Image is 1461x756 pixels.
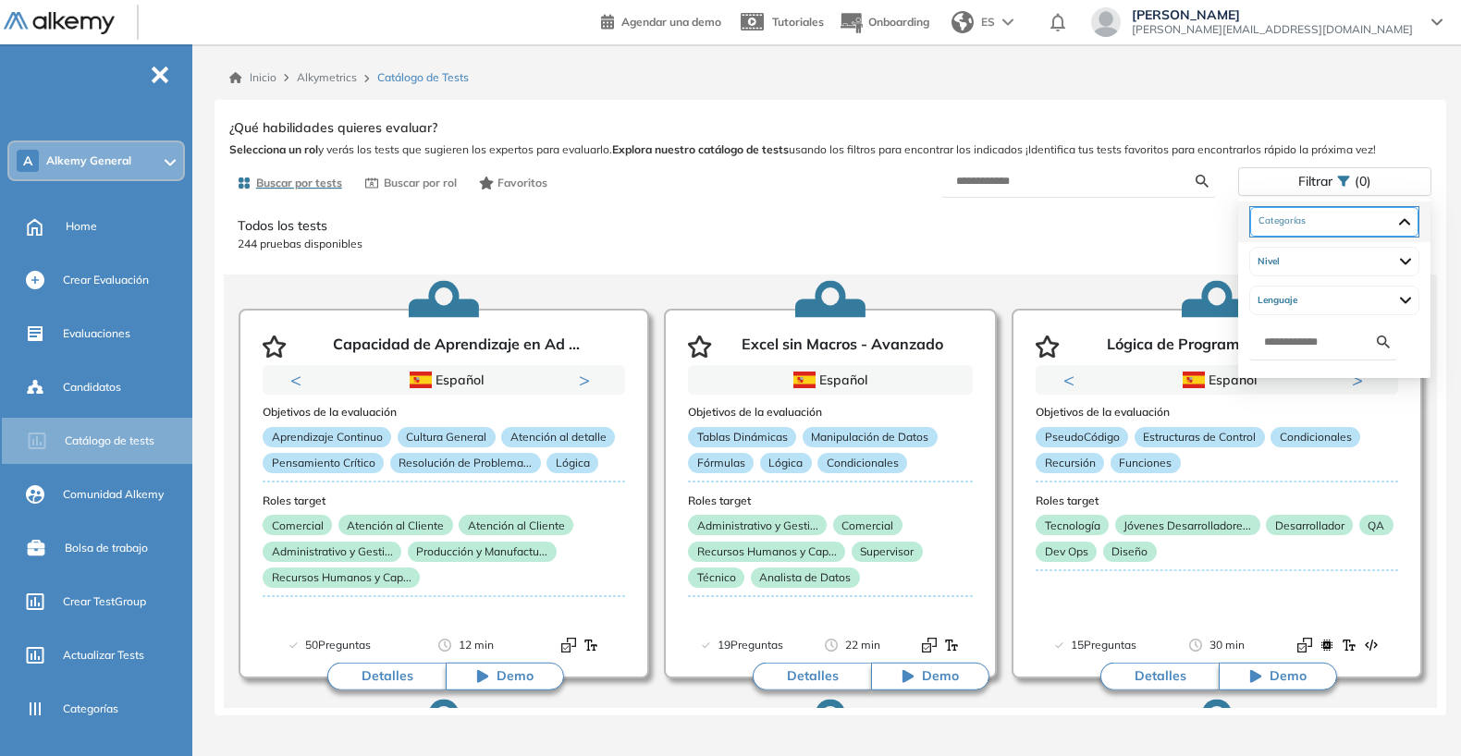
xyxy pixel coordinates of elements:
img: Format test logo [561,638,576,652]
button: 1 [1195,395,1217,397]
p: Tablas Dinámicas [688,427,796,447]
img: Format test logo [583,638,598,652]
div: Español [1101,370,1333,390]
span: Crear TestGroup [63,593,146,610]
span: Demo [922,667,959,686]
div: Español [328,370,560,390]
p: Pensamiento Crítico [263,453,384,473]
p: Atención al detalle [501,427,615,447]
p: Administrativo y Gesti... [263,542,401,562]
span: ES [981,14,995,30]
span: y verás los tests que sugieren los expertos para evaluarlo. usando los filtros para encontrar los... [229,141,1431,158]
span: Alkemy General [46,153,131,168]
span: 15 Preguntas [1071,636,1136,654]
span: Actualizar Tests [63,647,144,664]
p: Desarrollador [1266,515,1353,535]
a: Agendar una demo [601,9,721,31]
button: Detalles [327,663,446,690]
span: Home [66,218,97,235]
span: Candidatos [63,379,121,396]
img: Ícono de flecha [1400,251,1411,272]
span: Demo [497,667,534,686]
button: Next [1352,371,1370,389]
button: Demo [871,663,989,690]
h3: Roles target [688,494,973,507]
button: Demo [446,663,564,690]
img: Ícono de flecha [1400,290,1411,311]
p: Capacidad de Aprendizaje en Ad ... [333,335,580,358]
p: Atención al Cliente [459,515,573,535]
p: Aprendizaje Continuo [263,427,391,447]
p: 244 pruebas disponibles [238,236,1423,252]
p: Lógica de Programación - Avanz ... [1107,335,1351,358]
span: Buscar por tests [256,175,342,191]
b: Explora nuestro catálogo de tests [612,142,789,156]
p: Diseño [1103,542,1157,562]
button: Onboarding [839,3,929,43]
img: Format test logo [944,638,959,652]
iframe: Chat Widget [1129,543,1461,756]
p: Analista de Datos [751,567,860,588]
p: Recursos Humanos y Cap... [688,542,845,562]
img: Logo [4,12,115,35]
span: Filtrar [1298,168,1332,195]
p: Comercial [263,515,332,535]
h3: Objetivos de la evaluación [688,406,973,419]
button: Buscar por tests [229,167,350,199]
button: Previous [1063,371,1082,389]
p: Atención al Cliente [338,515,453,535]
div: Lenguaje [1249,286,1419,315]
img: arrow [1002,18,1013,26]
h3: Objetivos de la evaluación [263,406,625,419]
span: [PERSON_NAME][EMAIL_ADDRESS][DOMAIN_NAME] [1132,22,1413,37]
h3: Roles target [1036,494,1398,507]
h3: Objetivos de la evaluación [1036,406,1398,419]
p: Comercial [833,515,902,535]
p: Todos los tests [238,216,1423,236]
p: Cultura General [398,427,496,447]
span: 50 Preguntas [305,636,371,654]
p: Recursión [1036,453,1104,473]
img: ESP [1183,372,1205,388]
span: Crear Evaluación [63,272,149,288]
p: PseudoCódigo [1036,427,1128,447]
p: Técnico [688,567,744,588]
div: Español [744,370,913,390]
span: Catálogo de tests [65,433,154,449]
span: (0) [1355,168,1371,195]
span: [PERSON_NAME] [1132,7,1413,22]
span: Categorías [63,701,118,717]
span: Agendar una demo [621,15,721,29]
span: ¿Qué habilidades quieres evaluar? [229,118,437,138]
span: Tutoriales [772,15,824,29]
p: Supervisor [852,542,923,562]
span: Comunidad Alkemy [63,486,164,503]
span: 12 min [459,636,494,654]
a: Inicio [229,69,276,86]
div: Nivel [1249,247,1419,276]
p: Excel sin Macros - Avanzado [742,335,943,358]
span: Catálogo de Tests [377,69,469,86]
span: Nivel [1258,251,1283,272]
button: Detalles [753,663,871,690]
button: Buscar por rol [357,167,464,199]
button: Detalles [1100,663,1219,690]
p: Fórmulas [688,453,754,473]
p: Lógica [760,453,812,473]
p: Administrativo y Gesti... [688,515,827,535]
p: Estructuras de Control [1135,427,1265,447]
button: Favoritos [472,167,556,199]
p: Tecnología [1036,515,1109,535]
button: 2 [1224,395,1239,397]
p: QA [1359,515,1393,535]
span: Onboarding [868,15,929,29]
p: Resolución de Problema... [390,453,541,473]
span: Favoritos [497,175,547,191]
h3: Roles target [263,494,625,507]
b: Selecciona un rol [229,142,318,156]
button: Previous [290,371,309,389]
img: ESP [793,372,816,388]
p: Lógica [546,453,598,473]
p: Producción y Manufactu... [408,542,557,562]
